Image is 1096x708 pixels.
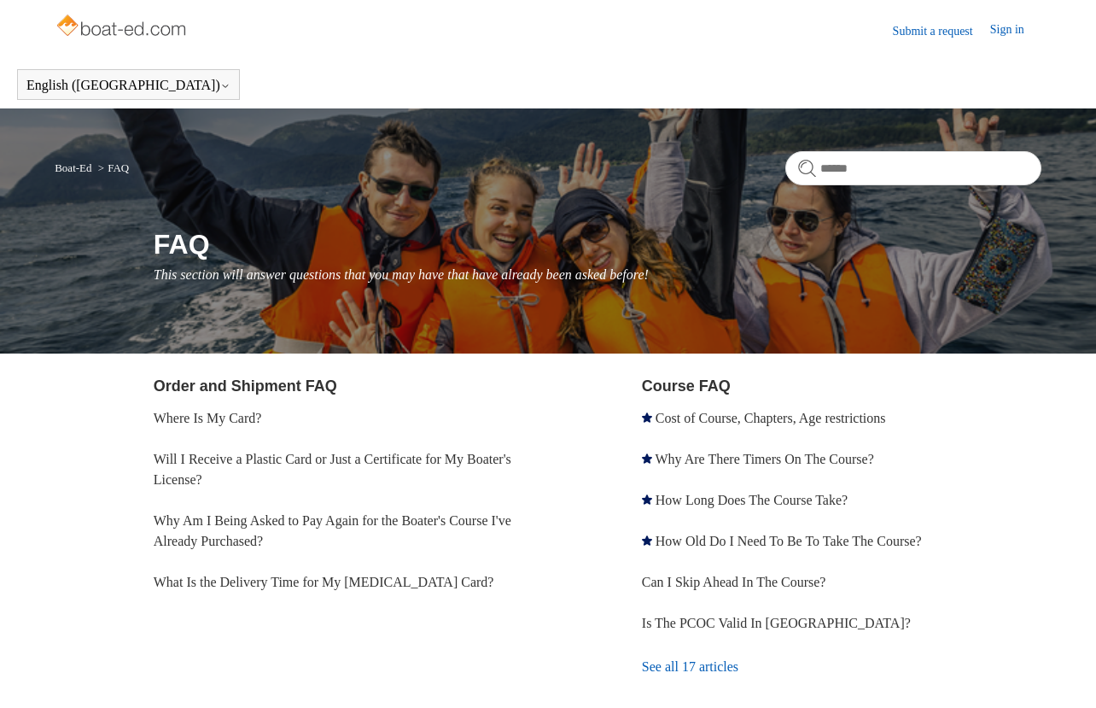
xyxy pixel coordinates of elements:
[642,616,911,630] a: Is The PCOC Valid In [GEOGRAPHIC_DATA]?
[154,411,262,425] a: Where Is My Card?
[55,161,95,174] li: Boat-Ed
[893,22,990,40] a: Submit a request
[642,575,826,589] a: Can I Skip Ahead In The Course?
[154,452,511,487] a: Will I Receive a Plastic Card or Just a Certificate for My Boater's License?
[95,161,129,174] li: FAQ
[656,493,848,507] a: How Long Does The Course Take?
[26,78,230,93] button: English ([GEOGRAPHIC_DATA])
[656,452,874,466] a: Why Are There Timers On The Course?
[785,151,1041,185] input: Search
[154,224,1041,265] h1: FAQ
[55,161,91,174] a: Boat-Ed
[642,535,652,546] svg: Promoted article
[1039,651,1083,695] div: Live chat
[656,534,922,548] a: How Old Do I Need To Be To Take The Course?
[642,644,1041,690] a: See all 17 articles
[154,265,1041,285] p: This section will answer questions that you may have that have already been asked before!
[154,377,337,395] a: Order and Shipment FAQ
[990,20,1041,41] a: Sign in
[642,494,652,505] svg: Promoted article
[55,10,190,44] img: Boat-Ed Help Center home page
[154,513,511,548] a: Why Am I Being Asked to Pay Again for the Boater's Course I've Already Purchased?
[642,377,731,395] a: Course FAQ
[642,413,652,423] svg: Promoted article
[656,411,886,425] a: Cost of Course, Chapters, Age restrictions
[154,575,494,589] a: What Is the Delivery Time for My [MEDICAL_DATA] Card?
[642,453,652,464] svg: Promoted article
